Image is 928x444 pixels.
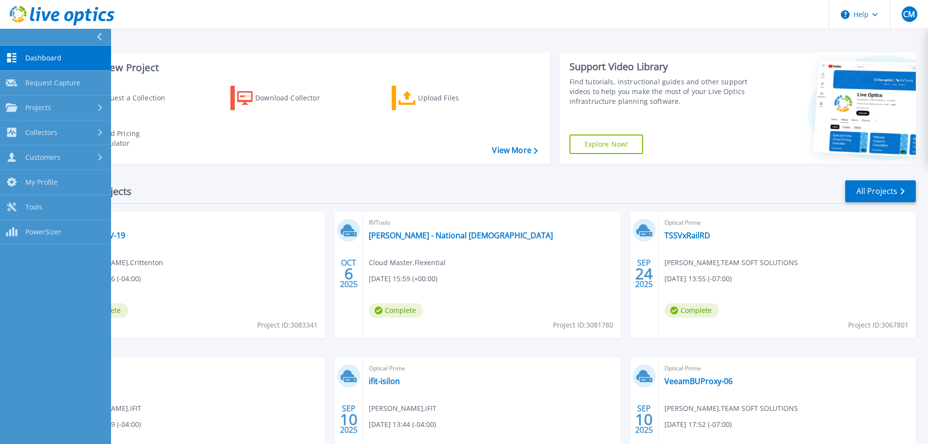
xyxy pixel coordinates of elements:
[635,256,653,291] div: SEP 2025
[492,146,537,155] a: View More
[369,217,614,228] span: RVTools
[74,217,319,228] span: Optical Prime
[69,126,178,151] a: Cloud Pricing Calculator
[95,129,173,148] div: Cloud Pricing Calculator
[25,203,42,212] span: Tools
[369,403,436,414] span: [PERSON_NAME] , iFIT
[664,363,910,374] span: Optical Prime
[25,54,61,62] span: Dashboard
[340,415,358,424] span: 10
[553,320,613,330] span: Project ID: 3081780
[369,303,423,318] span: Complete
[664,403,798,414] span: [PERSON_NAME] , TEAM SOFT SOLUTIONS
[25,228,61,236] span: PowerSizer
[255,88,333,108] div: Download Collector
[635,270,653,278] span: 24
[97,88,175,108] div: Request a Collection
[230,86,339,110] a: Download Collector
[903,10,915,18] span: CM
[369,231,553,240] a: [PERSON_NAME] - National [DEMOGRAPHIC_DATA]
[25,78,80,87] span: Request Capture
[340,256,358,291] div: OCT 2025
[25,153,60,162] span: Customers
[664,217,910,228] span: Optical Prime
[635,402,653,437] div: SEP 2025
[69,86,178,110] a: Request a Collection
[664,303,719,318] span: Complete
[569,135,644,154] a: Explore Now!
[664,419,732,430] span: [DATE] 17:52 (-07:00)
[664,376,733,386] a: VeeamBUProxy-06
[369,376,400,386] a: ifit-isilon
[340,402,358,437] div: SEP 2025
[74,257,163,268] span: [PERSON_NAME] , Crittenton
[25,128,57,137] span: Collectors
[848,320,909,330] span: Project ID: 3067801
[569,77,751,106] div: Find tutorials, instructional guides and other support videos to help you make the most of your L...
[569,60,751,73] div: Support Video Library
[664,257,798,268] span: [PERSON_NAME] , TEAM SOFT SOLUTIONS
[664,231,710,240] a: TSSVxRailRD
[418,88,496,108] div: Upload Files
[845,180,916,202] a: All Projects
[369,419,436,430] span: [DATE] 13:44 (-04:00)
[74,363,319,374] span: Optical Prime
[344,270,353,278] span: 6
[369,257,446,268] span: Cloud Master , Flexential
[69,62,537,73] h3: Start a New Project
[664,273,732,284] span: [DATE] 13:55 (-07:00)
[257,320,318,330] span: Project ID: 3083341
[369,363,614,374] span: Optical Prime
[25,103,51,112] span: Projects
[635,415,653,424] span: 10
[369,273,437,284] span: [DATE] 15:59 (+00:00)
[392,86,500,110] a: Upload Files
[25,178,57,187] span: My Profile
